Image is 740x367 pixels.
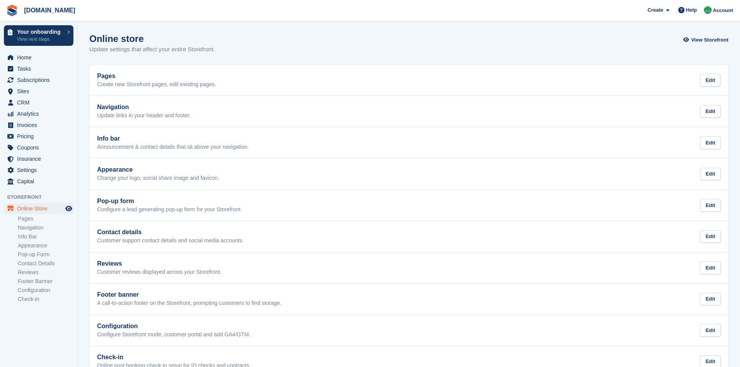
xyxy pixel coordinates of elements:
p: Create new Storefront pages, edit existing pages. [97,81,216,88]
a: menu [4,97,73,108]
a: menu [4,176,73,187]
a: [DOMAIN_NAME] [21,4,78,17]
span: Create [648,6,663,14]
a: Reviews Customer reviews displayed across your Storefront. Edit [89,252,728,284]
a: Pop-up Form [18,251,73,258]
p: A call-to-action footer on the Storefront, prompting customers to find storage. [97,300,282,307]
span: Invoices [17,120,64,130]
span: View Storefront [691,36,728,44]
span: Home [17,52,64,63]
a: Configuration Configure Storefront mode, customer portal and add GA4/GTM. Edit [89,315,728,346]
h2: Configuration [97,323,251,330]
a: Navigation Update links in your header and footer. Edit [89,96,728,127]
span: Account [713,7,733,14]
div: Edit [700,324,721,337]
span: Analytics [17,108,64,119]
span: Storefront [7,193,77,201]
h2: Footer banner [97,291,282,298]
span: Pricing [17,131,64,142]
h1: Online store [89,33,215,44]
a: Check-in [18,296,73,303]
span: Tasks [17,63,64,74]
div: Edit [700,105,721,118]
a: Appearance Change your logo, social share image and favicon. Edit [89,158,728,190]
span: Help [686,6,697,14]
span: Capital [17,176,64,187]
span: Coupons [17,142,64,153]
a: Info bar Announcement & contact details that sit above your navigation. Edit [89,127,728,158]
h2: Reviews [97,260,222,267]
div: Edit [700,261,721,274]
span: CRM [17,97,64,108]
a: menu [4,75,73,85]
p: Change your logo, social share image and favicon. [97,175,219,182]
a: Contact details Customer support contact details and social media accounts. Edit [89,221,728,252]
a: Pages Create new Storefront pages, edit existing pages. Edit [89,65,728,96]
a: Pages [18,215,73,223]
a: menu [4,131,73,142]
a: menu [4,203,73,214]
a: Contact Details [18,260,73,267]
a: menu [4,142,73,153]
a: menu [4,108,73,119]
h2: Contact details [97,229,244,236]
img: stora-icon-8386f47178a22dfd0bd8f6a31ec36ba5ce8667c1dd55bd0f319d3a0aa187defe.svg [6,5,18,16]
h2: Info bar [97,135,249,142]
img: Mark Bignell [704,6,712,14]
a: Info Bar [18,233,73,240]
a: Footer Banner [18,278,73,285]
p: Customer support contact details and social media accounts. [97,237,244,244]
p: Update links in your header and footer. [97,112,191,119]
div: Edit [700,293,721,306]
a: menu [4,86,73,97]
a: Reviews [18,269,73,276]
p: Configure a lead generating pop-up form for your Storefront. [97,206,242,213]
h2: Appearance [97,166,219,173]
div: Edit [700,199,721,212]
a: Navigation [18,224,73,231]
a: Footer banner A call-to-action footer on the Storefront, prompting customers to find storage. Edit [89,284,728,315]
a: Your onboarding View next steps [4,25,73,46]
p: Update settings that affect your entire Storefront. [89,45,215,54]
span: Sites [17,86,64,97]
span: Subscriptions [17,75,64,85]
h2: Check-in [97,354,251,361]
a: menu [4,165,73,176]
a: Appearance [18,242,73,249]
p: View next steps [17,36,63,43]
h2: Pop-up form [97,198,242,205]
p: Announcement & contact details that sit above your navigation. [97,144,249,151]
h2: Pages [97,73,216,80]
a: menu [4,63,73,74]
h2: Navigation [97,104,191,111]
span: Online Store [17,203,64,214]
a: Pop-up form Configure a lead generating pop-up form for your Storefront. Edit [89,190,728,221]
p: Your onboarding [17,29,63,35]
span: Settings [17,165,64,176]
a: menu [4,52,73,63]
p: Configure Storefront mode, customer portal and add GA4/GTM. [97,331,251,338]
a: menu [4,153,73,164]
div: Edit [700,136,721,149]
div: Edit [700,74,721,87]
span: Insurance [17,153,64,164]
div: Edit [700,168,721,181]
a: Preview store [64,204,73,213]
a: View Storefront [685,33,728,46]
a: menu [4,120,73,130]
div: Edit [700,230,721,243]
a: Configuration [18,287,73,294]
p: Customer reviews displayed across your Storefront. [97,269,222,276]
